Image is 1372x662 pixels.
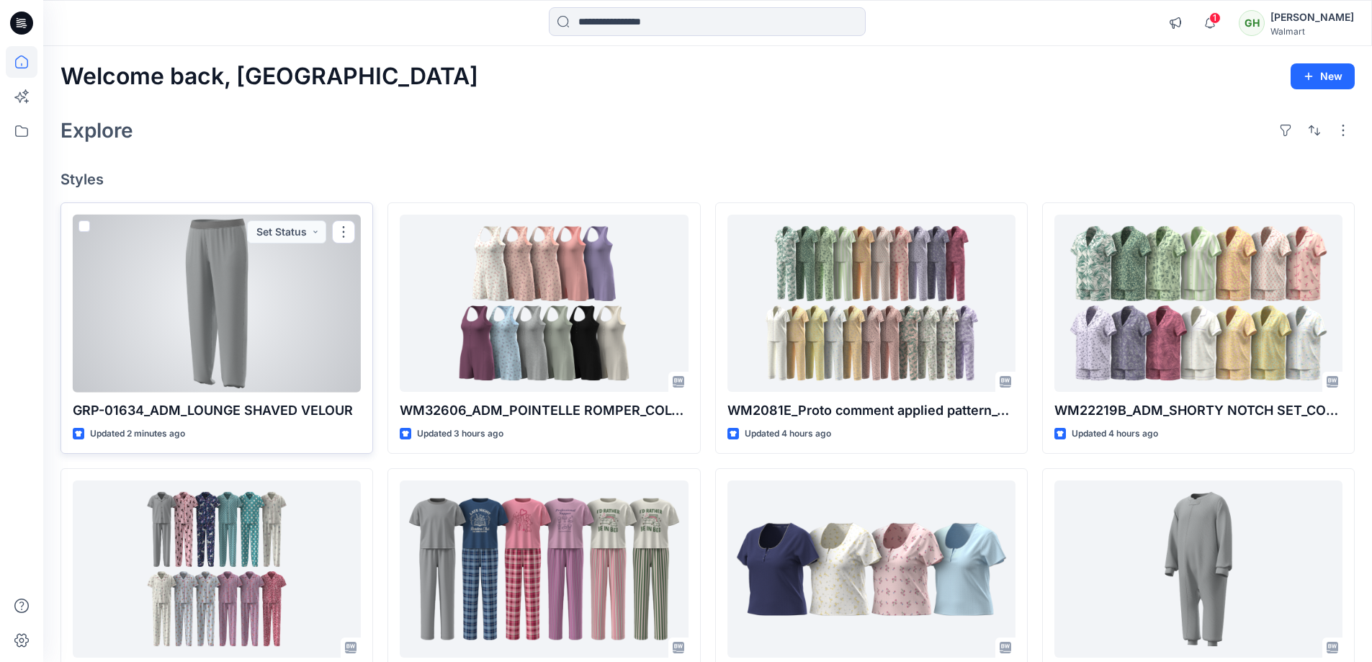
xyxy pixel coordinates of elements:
[1270,26,1354,37] div: Walmart
[90,426,185,442] p: Updated 2 minutes ago
[1072,426,1158,442] p: Updated 4 hours ago
[1054,401,1342,421] p: WM22219B_ADM_SHORTY NOTCH SET_COLORWAY
[73,215,361,393] a: GRP-01634_ADM_LOUNGE SHAVED VELOUR
[1239,10,1265,36] div: GH
[727,401,1015,421] p: WM2081E_Proto comment applied pattern_COLORWAY
[1270,9,1354,26] div: [PERSON_NAME]
[417,426,503,442] p: Updated 3 hours ago
[400,215,688,393] a: WM32606_ADM_POINTELLE ROMPER_COLORWAY
[400,401,688,421] p: WM32606_ADM_POINTELLE ROMPER_COLORWAY
[60,63,478,90] h2: Welcome back, [GEOGRAPHIC_DATA]
[1054,215,1342,393] a: WM22219B_ADM_SHORTY NOTCH SET_COLORWAY
[727,480,1015,658] a: WM22621A_ADM_POINTELLE HENLEY TEE_COLORWAY
[60,171,1355,188] h4: Styles
[1209,12,1221,24] span: 1
[73,480,361,658] a: D33_ADM_SSLV COAT SET
[400,480,688,658] a: D33_ADM_SSLV TEE SET_OP2
[1291,63,1355,89] button: New
[73,401,361,421] p: GRP-01634_ADM_LOUNGE SHAVED VELOUR
[745,426,831,442] p: Updated 4 hours ago
[60,119,133,142] h2: Explore
[1054,480,1342,658] a: GRP-01625_ADM_INFANT OPT2_DEV
[727,215,1015,393] a: WM2081E_Proto comment applied pattern_COLORWAY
